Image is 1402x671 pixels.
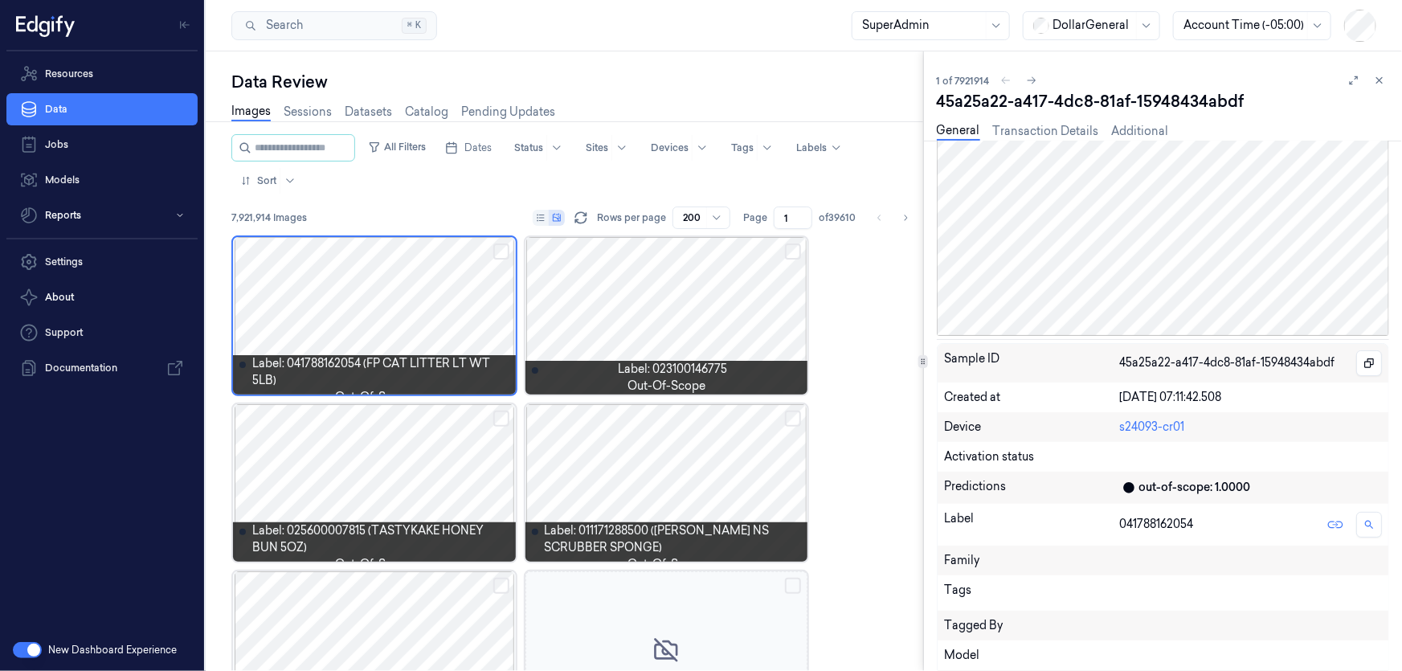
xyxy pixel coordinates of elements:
[944,647,1119,664] div: Model
[335,389,413,406] span: out-of-scope
[335,556,413,573] span: out-of-scope
[944,510,1119,539] div: Label
[345,104,392,121] a: Datasets
[944,617,1382,634] div: Tagged By
[944,419,1119,436] div: Device
[894,207,917,229] button: Go to next page
[439,135,498,161] button: Dates
[405,104,448,121] a: Catalog
[461,104,555,121] a: Pending Updates
[284,104,332,121] a: Sessions
[618,361,727,378] span: Label: 023100146775
[597,211,666,225] p: Rows per page
[493,578,509,594] button: Select row
[944,350,1119,376] div: Sample ID
[944,478,1119,497] div: Predictions
[231,11,437,40] button: Search⌘K
[6,246,198,278] a: Settings
[172,12,198,38] button: Toggle Navigation
[252,522,509,556] span: Label: 025600007815 (TASTYKAKE HONEY BUN 5OZ)
[944,448,1382,465] div: Activation status
[252,355,509,389] span: Label: 041788162054 (FP CAT LITTER LT WT 5LB)
[545,522,802,556] span: Label: 011171288500 ([PERSON_NAME] NS SCRUBBER SPONGE)
[937,122,980,141] a: General
[6,352,198,384] a: Documentation
[944,552,1382,569] div: Family
[231,71,923,93] div: Data Review
[260,17,303,34] span: Search
[743,211,767,225] span: Page
[944,582,1119,604] div: Tags
[1112,123,1169,140] a: Additional
[362,134,432,160] button: All Filters
[6,58,198,90] a: Resources
[785,411,801,427] button: Select row
[6,199,198,231] button: Reports
[6,164,198,196] a: Models
[231,211,307,225] span: 7,921,914 Images
[6,317,198,349] a: Support
[937,74,990,88] span: 1 of 7921914
[464,141,492,155] span: Dates
[869,207,917,229] nav: pagination
[785,578,801,594] button: Select row
[493,243,509,260] button: Select row
[1138,479,1250,496] div: out-of-scope: 1.0000
[785,243,801,260] button: Select row
[627,556,705,573] span: out-of-scope
[231,103,271,121] a: Images
[6,93,198,125] a: Data
[493,411,509,427] button: Select row
[1119,419,1184,434] a: s24093-cr01
[1119,389,1382,406] div: [DATE] 07:11:42.508
[937,90,1389,113] div: 45a25a22-a417-4dc8-81af-15948434abdf
[6,129,198,161] a: Jobs
[6,281,198,313] button: About
[993,123,1099,140] a: Transaction Details
[819,211,856,225] span: of 39610
[627,378,705,395] span: out-of-scope
[1119,350,1382,376] div: 45a25a22-a417-4dc8-81af-15948434abdf
[944,389,1119,406] div: Created at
